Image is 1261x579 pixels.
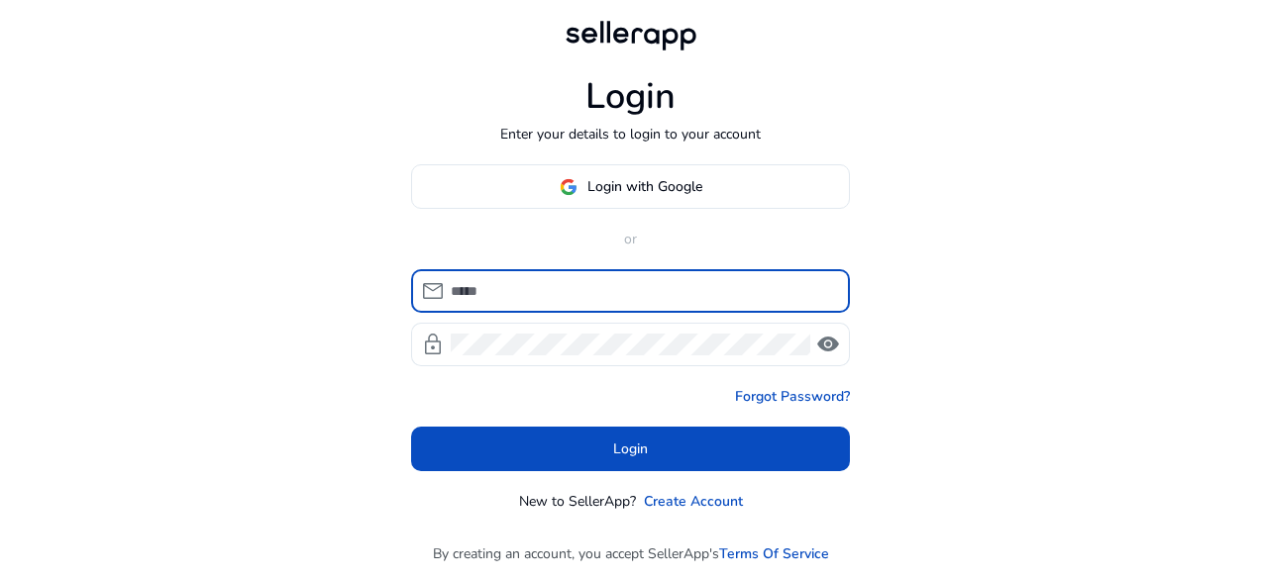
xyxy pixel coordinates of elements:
p: or [411,229,850,249]
a: Forgot Password? [735,386,850,407]
button: Login [411,427,850,471]
span: mail [421,279,445,303]
span: Login [613,438,648,459]
img: google-logo.svg [560,178,578,196]
a: Create Account [644,491,743,512]
h1: Login [585,75,676,118]
span: lock [421,333,445,356]
p: Enter your details to login to your account [500,124,761,145]
span: Login with Google [587,176,702,197]
p: New to SellerApp? [519,491,636,512]
a: Terms Of Service [719,543,829,564]
button: Login with Google [411,164,850,209]
span: visibility [816,333,840,356]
